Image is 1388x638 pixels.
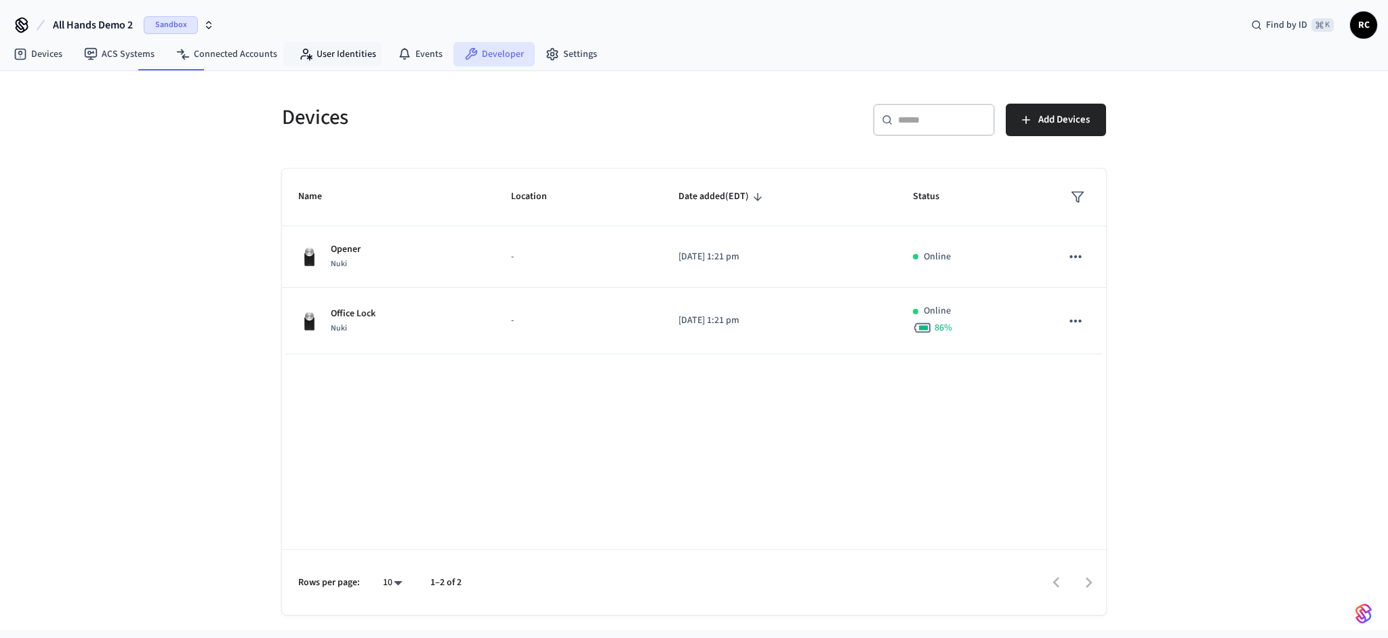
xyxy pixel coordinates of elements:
p: - [511,314,646,328]
span: Nuki [331,322,347,334]
span: Status [913,186,957,207]
button: Add Devices [1006,104,1106,136]
a: Events [387,42,453,66]
span: Find by ID [1266,18,1307,32]
p: Opener [331,242,361,257]
img: Nuki Smart Lock 3.0 Pro Black, Front [298,246,320,268]
span: Nuki [331,258,347,270]
h5: Devices [282,104,686,131]
p: Online [924,250,951,264]
table: sticky table [282,169,1106,354]
span: Add Devices [1038,111,1090,129]
span: Date added(EDT) [678,186,767,207]
span: All Hands Demo 2 [53,17,133,33]
span: Sandbox [144,16,198,34]
p: [DATE] 1:21 pm [678,314,880,328]
p: 1–2 of 2 [430,576,462,590]
span: RC [1351,13,1376,37]
span: Name [298,186,340,207]
a: ACS Systems [73,42,165,66]
img: Nuki Smart Lock 3.0 Pro Black, Front [298,310,320,332]
a: Devices [3,42,73,66]
button: RC [1350,12,1377,39]
div: Find by ID⌘ K [1240,13,1345,37]
a: User Identities [288,42,387,66]
p: [DATE] 1:21 pm [678,250,880,264]
p: - [511,250,646,264]
a: Connected Accounts [165,42,288,66]
span: ⌘ K [1311,18,1334,32]
a: Developer [453,42,535,66]
span: Location [511,186,565,207]
p: Rows per page: [298,576,360,590]
p: Online [924,304,951,318]
p: Office Lock [331,307,375,321]
a: Settings [535,42,608,66]
span: 86 % [935,321,952,335]
img: SeamLogoGradient.69752ec5.svg [1355,603,1372,624]
div: 10 [376,573,409,593]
